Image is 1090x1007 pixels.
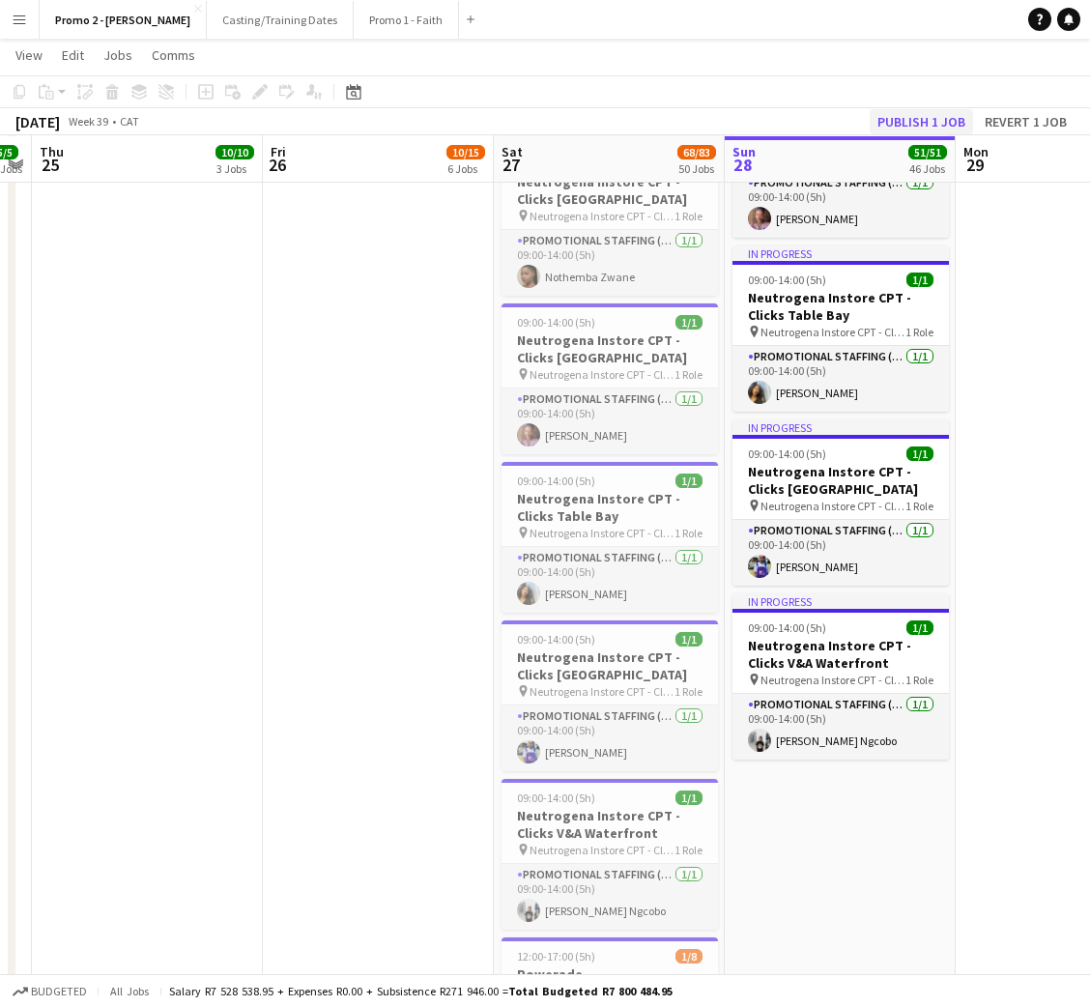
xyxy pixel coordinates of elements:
[502,965,718,1000] h3: Powerade - [GEOGRAPHIC_DATA]
[8,43,50,68] a: View
[499,154,523,176] span: 27
[40,1,207,39] button: Promo 2 - [PERSON_NAME]
[732,346,949,412] app-card-role: Promotional Staffing (Brand Ambassadors)1/109:00-14:00 (5h)[PERSON_NAME]
[354,1,459,39] button: Promo 1 - Faith
[678,161,715,176] div: 50 Jobs
[906,446,933,461] span: 1/1
[675,315,703,330] span: 1/1
[96,43,140,68] a: Jobs
[730,154,756,176] span: 28
[977,109,1075,134] button: Revert 1 job
[674,526,703,540] span: 1 Role
[732,593,949,760] app-job-card: In progress09:00-14:00 (5h)1/1Neutrogena Instore CPT - Clicks V&A Waterfront Neutrogena Instore C...
[905,325,933,339] span: 1 Role
[675,632,703,647] span: 1/1
[760,673,905,687] span: Neutrogena Instore CPT - Clicks V&A Waterfront
[152,46,195,64] span: Comms
[103,46,132,64] span: Jobs
[502,864,718,930] app-card-role: Promotional Staffing (Brand Ambassadors)1/109:00-14:00 (5h)[PERSON_NAME] Ngcobo
[732,593,949,609] div: In progress
[906,620,933,635] span: 1/1
[215,145,254,159] span: 10/10
[144,43,203,68] a: Comms
[216,161,253,176] div: 3 Jobs
[502,230,718,296] app-card-role: Promotional Staffing (Brand Ambassadors)1/109:00-14:00 (5h)Nothemba Zwane
[732,245,949,261] div: In progress
[271,143,286,160] span: Fri
[675,474,703,488] span: 1/1
[502,620,718,771] div: 09:00-14:00 (5h)1/1Neutrogena Instore CPT - Clicks [GEOGRAPHIC_DATA] Neutrogena Instore CPT - Cli...
[502,462,718,613] app-job-card: 09:00-14:00 (5h)1/1Neutrogena Instore CPT - Clicks Table Bay Neutrogena Instore CPT - Clicks Tabl...
[732,520,949,586] app-card-role: Promotional Staffing (Brand Ambassadors)1/109:00-14:00 (5h)[PERSON_NAME]
[502,648,718,683] h3: Neutrogena Instore CPT - Clicks [GEOGRAPHIC_DATA]
[502,547,718,613] app-card-role: Promotional Staffing (Brand Ambassadors)1/109:00-14:00 (5h)[PERSON_NAME]
[447,161,484,176] div: 6 Jobs
[732,245,949,412] app-job-card: In progress09:00-14:00 (5h)1/1Neutrogena Instore CPT - Clicks Table Bay Neutrogena Instore CPT - ...
[502,705,718,771] app-card-role: Promotional Staffing (Brand Ambassadors)1/109:00-14:00 (5h)[PERSON_NAME]
[517,949,595,964] span: 12:00-17:00 (5h)
[502,490,718,525] h3: Neutrogena Instore CPT - Clicks Table Bay
[732,172,949,238] app-card-role: Promotional Staffing (Brand Ambassadors)1/109:00-14:00 (5h)[PERSON_NAME]
[675,949,703,964] span: 1/8
[517,474,595,488] span: 09:00-14:00 (5h)
[15,112,60,131] div: [DATE]
[870,109,973,134] button: Publish 1 job
[906,273,933,287] span: 1/1
[502,779,718,930] app-job-card: 09:00-14:00 (5h)1/1Neutrogena Instore CPT - Clicks V&A Waterfront Neutrogena Instore CPT - Clicks...
[530,843,674,857] span: Neutrogena Instore CPT - Clicks V&A Waterfront
[502,331,718,366] h3: Neutrogena Instore CPT - Clicks [GEOGRAPHIC_DATA]
[502,173,718,208] h3: Neutrogena Instore CPT - Clicks [GEOGRAPHIC_DATA]
[62,46,84,64] span: Edit
[508,984,673,998] span: Total Budgeted R7 800 484.95
[674,843,703,857] span: 1 Role
[732,419,949,586] app-job-card: In progress09:00-14:00 (5h)1/1Neutrogena Instore CPT - Clicks [GEOGRAPHIC_DATA] Neutrogena Instor...
[732,694,949,760] app-card-role: Promotional Staffing (Brand Ambassadors)1/109:00-14:00 (5h)[PERSON_NAME] Ngcobo
[64,114,112,129] span: Week 39
[268,154,286,176] span: 26
[674,684,703,699] span: 1 Role
[120,114,139,129] div: CAT
[530,367,674,382] span: Neutrogena Instore CPT - Clicks [GEOGRAPHIC_DATA]
[502,145,718,296] app-job-card: 09:00-14:00 (5h)1/1Neutrogena Instore CPT - Clicks [GEOGRAPHIC_DATA] Neutrogena Instore CPT - Cli...
[905,673,933,687] span: 1 Role
[905,499,933,513] span: 1 Role
[502,807,718,842] h3: Neutrogena Instore CPT - Clicks V&A Waterfront
[31,985,87,998] span: Budgeted
[732,463,949,498] h3: Neutrogena Instore CPT - Clicks [GEOGRAPHIC_DATA]
[15,46,43,64] span: View
[502,143,523,160] span: Sat
[732,419,949,435] div: In progress
[732,289,949,324] h3: Neutrogena Instore CPT - Clicks Table Bay
[37,154,64,176] span: 25
[530,526,674,540] span: Neutrogena Instore CPT - Clicks Table Bay
[207,1,354,39] button: Casting/Training Dates
[446,145,485,159] span: 10/15
[674,367,703,382] span: 1 Role
[732,143,756,160] span: Sun
[748,446,826,461] span: 09:00-14:00 (5h)
[169,984,673,998] div: Salary R7 528 538.95 + Expenses R0.00 + Subsistence R271 946.00 =
[908,145,947,159] span: 51/51
[909,161,946,176] div: 46 Jobs
[517,315,595,330] span: 09:00-14:00 (5h)
[517,791,595,805] span: 09:00-14:00 (5h)
[502,303,718,454] app-job-card: 09:00-14:00 (5h)1/1Neutrogena Instore CPT - Clicks [GEOGRAPHIC_DATA] Neutrogena Instore CPT - Cli...
[530,209,674,223] span: Neutrogena Instore CPT - Clicks [GEOGRAPHIC_DATA]
[963,143,989,160] span: Mon
[54,43,92,68] a: Edit
[530,684,674,699] span: Neutrogena Instore CPT - Clicks [GEOGRAPHIC_DATA]
[40,143,64,160] span: Thu
[732,637,949,672] h3: Neutrogena Instore CPT - Clicks V&A Waterfront
[675,791,703,805] span: 1/1
[760,325,905,339] span: Neutrogena Instore CPT - Clicks Table Bay
[748,273,826,287] span: 09:00-14:00 (5h)
[677,145,716,159] span: 68/83
[760,499,905,513] span: Neutrogena Instore CPT - Clicks [GEOGRAPHIC_DATA]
